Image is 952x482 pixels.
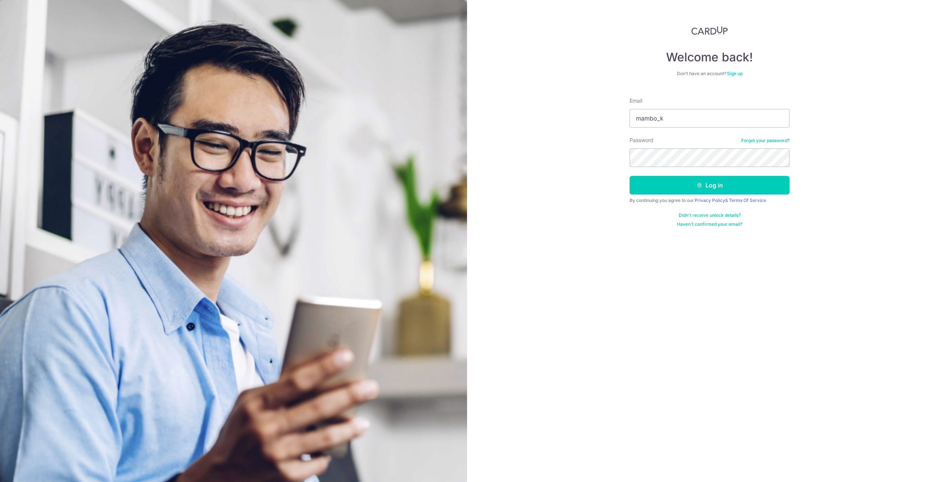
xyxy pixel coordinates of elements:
[630,50,789,65] h4: Welcome back!
[630,176,789,195] button: Log in
[630,109,789,128] input: Enter your Email
[677,221,742,227] a: Haven't confirmed your email?
[695,197,725,203] a: Privacy Policy
[727,71,743,76] a: Sign up
[630,71,789,77] div: Don’t have an account?
[729,197,766,203] a: Terms Of Service
[741,138,789,144] a: Forgot your password?
[630,97,642,105] label: Email
[691,26,728,35] img: CardUp Logo
[630,197,789,203] div: By continuing you agree to our &
[679,212,741,218] a: Didn't receive unlock details?
[630,136,653,144] label: Password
